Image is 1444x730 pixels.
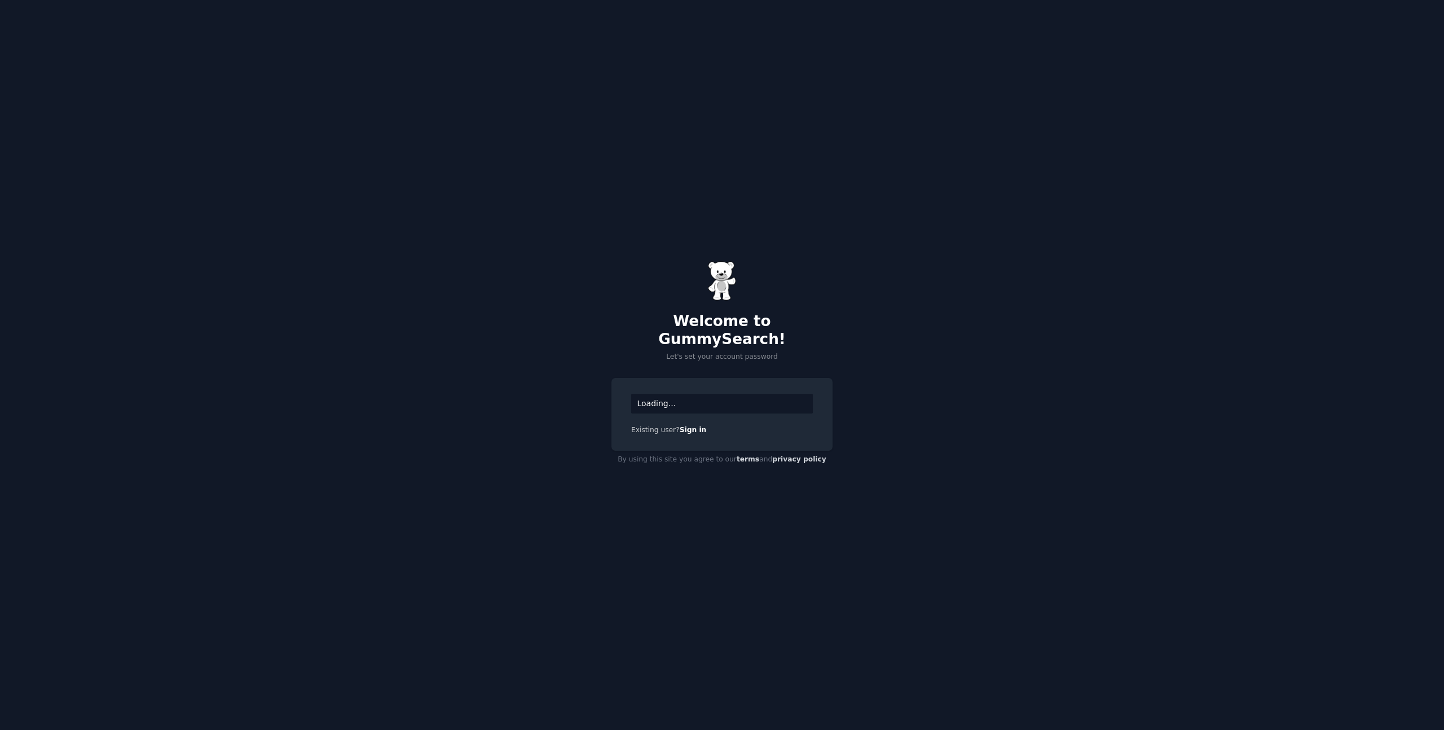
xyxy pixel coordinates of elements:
a: privacy policy [772,455,826,463]
p: Let's set your account password [611,352,833,362]
div: By using this site you agree to our and [611,451,833,469]
img: Gummy Bear [708,261,736,301]
span: Existing user? [631,426,680,434]
a: Sign in [680,426,707,434]
a: terms [737,455,759,463]
h2: Welcome to GummySearch! [611,313,833,348]
div: Loading... [631,394,813,414]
